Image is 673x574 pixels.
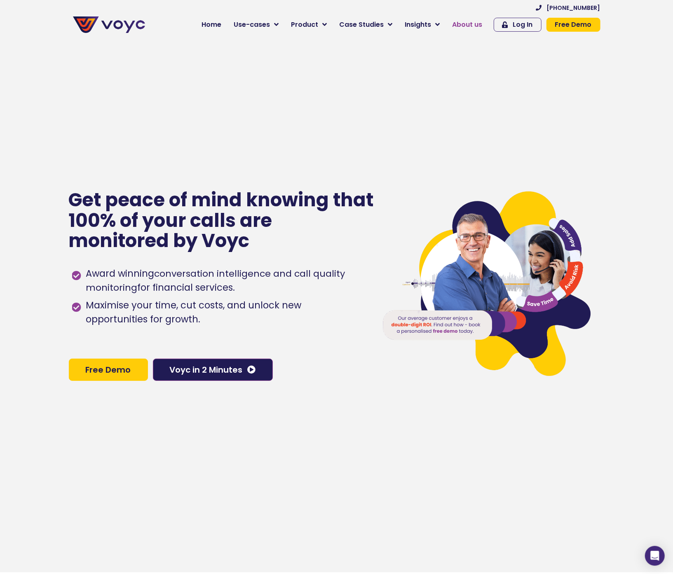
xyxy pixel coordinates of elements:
a: Insights [399,16,446,33]
span: Home [202,20,222,30]
span: Free Demo [86,366,131,374]
a: Free Demo [69,359,148,381]
a: About us [446,16,489,33]
span: Award winning for financial services. [84,267,365,295]
span: Phone [109,33,130,42]
span: Voyc in 2 Minutes [170,366,243,374]
p: Get peace of mind knowing that 100% of your calls are monitored by Voyc [69,190,375,251]
a: Product [285,16,333,33]
a: Case Studies [333,16,399,33]
a: Home [196,16,228,33]
span: Use-cases [234,20,270,30]
div: Open Intercom Messenger [645,546,665,566]
span: Free Demo [555,21,592,28]
a: Privacy Policy [170,171,209,180]
h1: conversation intelligence and call quality monitoring [86,267,345,294]
img: voyc-full-logo [73,16,145,33]
a: Voyc in 2 Minutes [153,359,273,381]
span: Log In [513,21,533,28]
span: Case Studies [340,20,384,30]
span: [PHONE_NUMBER] [547,5,600,11]
a: Use-cases [228,16,285,33]
span: Maximise your time, cut costs, and unlock new opportunities for growth. [84,299,365,327]
a: [PHONE_NUMBER] [536,5,600,11]
a: Log In [494,18,542,32]
span: About us [453,20,483,30]
span: Job title [109,67,137,76]
span: Product [291,20,319,30]
span: Insights [405,20,431,30]
a: Free Demo [546,18,600,32]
